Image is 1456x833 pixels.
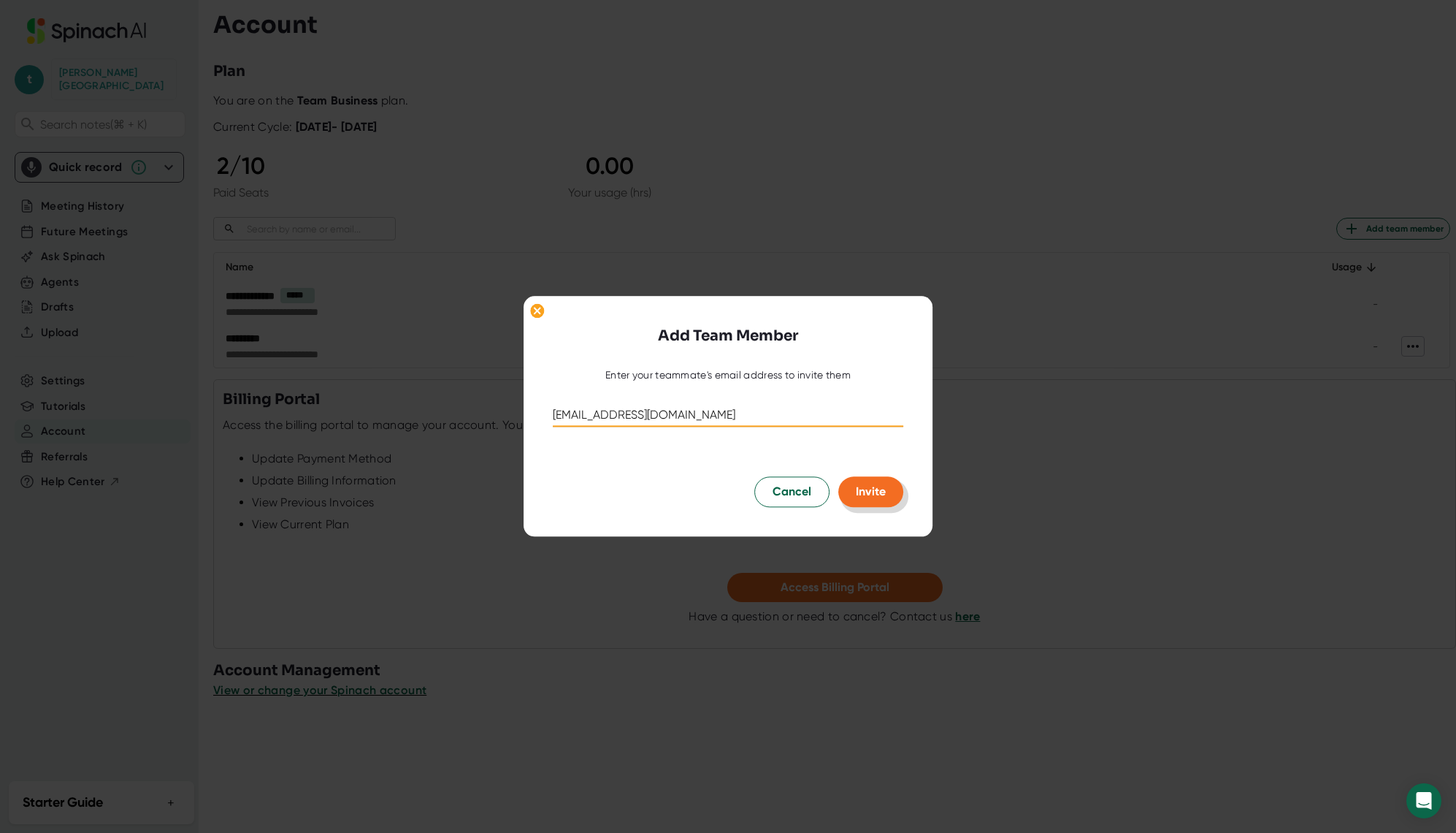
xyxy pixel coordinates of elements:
[773,484,811,501] span: Cancel
[605,369,851,382] div: Enter your teammate's email address to invite them
[754,477,829,508] button: Cancel
[856,485,886,499] span: Invite
[1406,783,1441,818] div: Open Intercom Messenger
[553,404,903,427] input: kale@acme.co
[838,477,903,508] button: Invite
[658,325,798,347] h3: Add Team Member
